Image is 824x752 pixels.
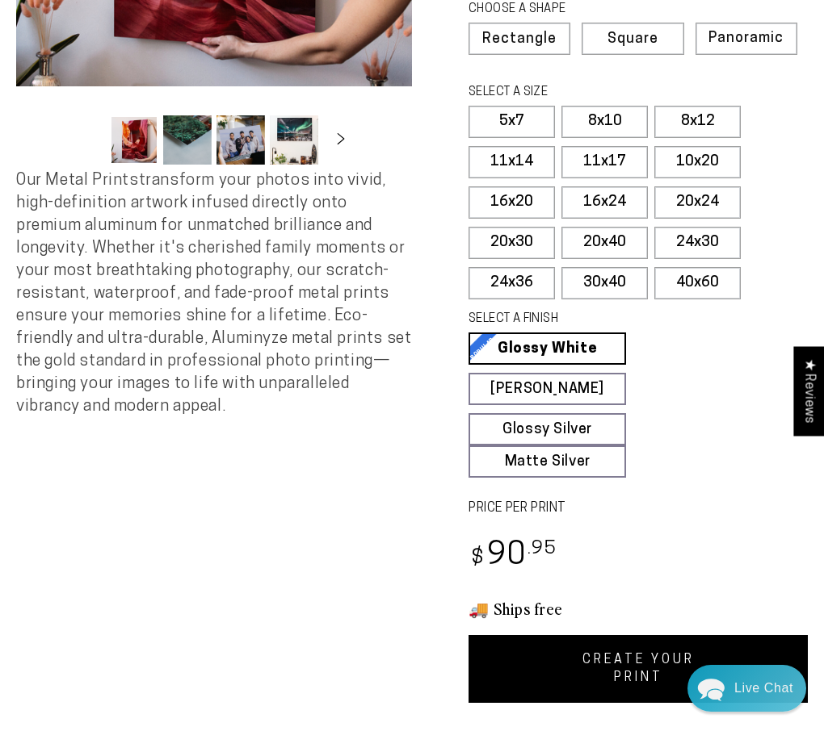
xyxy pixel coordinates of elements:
[561,186,648,219] label: 16x24
[124,463,219,471] span: We run on
[687,665,806,712] div: Chat widget toggle
[53,158,69,174] img: b31cedecb15cef9934afd24c73859f3a
[53,176,313,191] p: Thank You
[469,227,555,259] label: 20x30
[469,373,626,405] a: [PERSON_NAME]
[528,540,557,558] sup: .95
[561,106,648,138] label: 8x10
[74,159,285,174] div: Aluminyze
[654,267,741,299] label: 40x60
[469,106,555,138] label: 5x7
[469,84,666,102] legend: SELECT A SIZE
[74,211,285,227] div: Aluminyze
[469,186,555,219] label: 16x20
[270,115,318,165] button: Load image 4 in gallery view
[469,598,808,619] h3: 🚚 Ships free
[469,413,626,445] a: Glossy Silver
[217,115,265,165] button: Load image 3 in gallery view
[53,228,313,244] p: You received a new message from your online store's contact form. Country Code:US Name:[PERSON_NAME]
[469,445,626,478] a: Matte Silver
[734,665,793,712] div: Contact Us Directly
[469,146,555,178] label: 11x14
[69,123,105,158] button: Slide left
[469,332,626,365] a: Glossy White
[16,173,411,415] span: Our Metal Prints transform your photos into vivid, high-definition artwork infused directly onto ...
[471,548,485,570] span: $
[654,106,741,138] label: 8x12
[469,635,808,703] a: CREATE YOUR PRINT
[53,211,69,227] img: b31cedecb15cef9934afd24c73859f3a
[469,311,666,328] legend: SELECT A FINISH
[482,32,557,47] span: Rectangle
[285,212,313,224] div: [DATE]
[793,346,824,436] div: Click to open Judge.me floating reviews tab
[654,146,741,178] label: 10x20
[607,32,658,47] span: Square
[708,31,784,46] span: Panoramic
[151,24,193,66] img: Helga
[469,267,555,299] label: 24x36
[654,186,741,219] label: 20x24
[23,75,320,89] div: We'll respond as soon as we can.
[561,267,648,299] label: 30x40
[185,24,227,66] img: John
[110,115,158,165] button: Load image 1 in gallery view
[561,146,648,178] label: 11x17
[285,161,313,173] div: [DATE]
[469,541,557,572] bdi: 90
[32,129,309,144] div: Recent Conversations
[654,227,741,259] label: 24x30
[469,499,808,518] label: PRICE PER PRINT
[469,1,666,19] legend: CHOOSE A SHAPE
[173,460,218,472] span: Re:amaze
[561,227,648,259] label: 20x40
[323,123,359,158] button: Slide right
[109,487,234,512] a: Send a Message
[117,24,159,66] img: Marie J
[163,115,212,165] button: Load image 2 in gallery view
